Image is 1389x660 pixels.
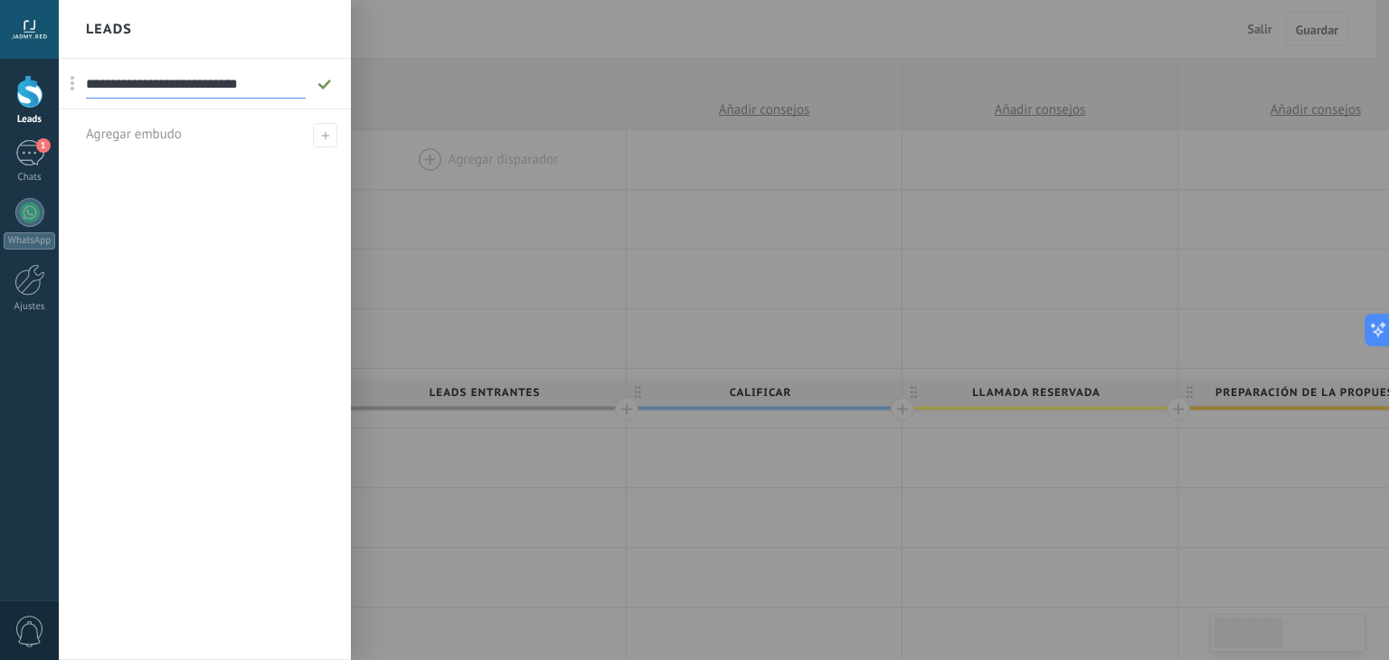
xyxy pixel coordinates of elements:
[4,114,56,126] div: Leads
[86,1,132,58] h2: Leads
[4,172,56,184] div: Chats
[36,138,51,153] span: 1
[86,126,182,143] span: Agregar embudo
[313,123,337,147] span: Agregar embudo
[4,232,55,250] div: WhatsApp
[4,301,56,313] div: Ajustes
